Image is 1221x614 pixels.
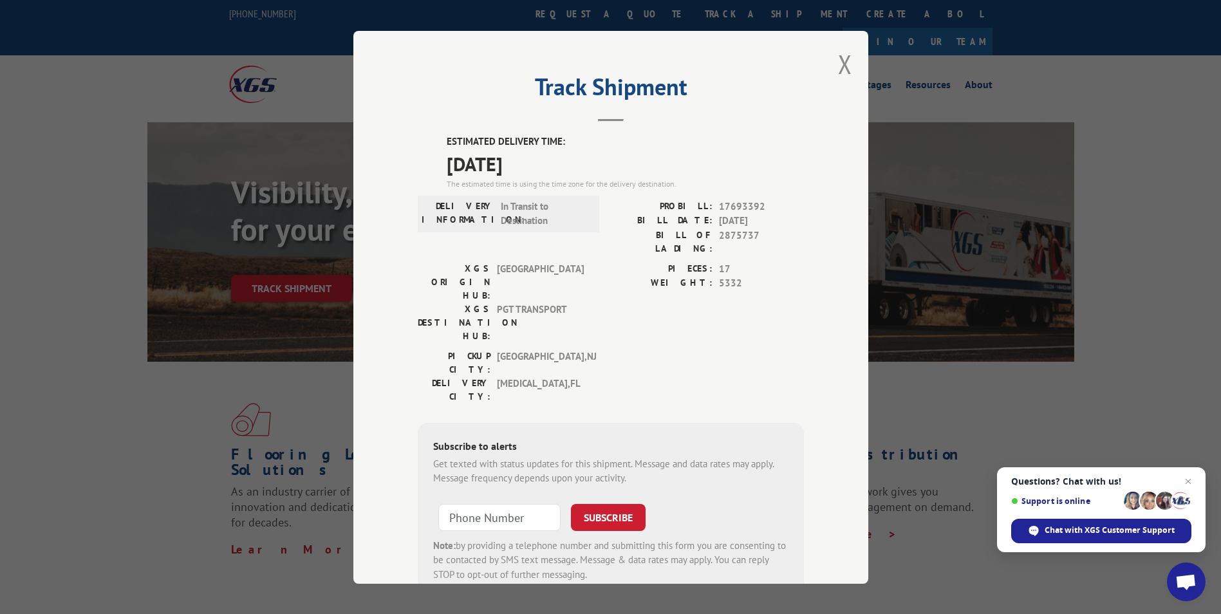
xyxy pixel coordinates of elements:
label: DELIVERY CITY: [418,376,490,403]
span: [GEOGRAPHIC_DATA] , NJ [497,349,584,376]
span: 17693392 [719,199,804,214]
label: BILL DATE: [611,214,713,228]
span: Close chat [1180,474,1196,489]
button: SUBSCRIBE [571,503,646,530]
label: ESTIMATED DELIVERY TIME: [447,135,804,149]
label: PROBILL: [611,199,713,214]
span: Support is online [1011,496,1119,506]
div: Open chat [1167,563,1206,601]
div: Chat with XGS Customer Support [1011,519,1191,543]
span: PGT TRANSPORT [497,302,584,342]
label: BILL OF LADING: [611,228,713,255]
span: 5332 [719,276,804,291]
span: 2875737 [719,228,804,255]
span: Chat with XGS Customer Support [1045,525,1175,536]
label: DELIVERY INFORMATION: [422,199,494,228]
div: The estimated time is using the time zone for the delivery destination. [447,178,804,189]
label: XGS ORIGIN HUB: [418,261,490,302]
strong: Note: [433,539,456,551]
span: [DATE] [447,149,804,178]
label: PICKUP CITY: [418,349,490,376]
span: [MEDICAL_DATA] , FL [497,376,584,403]
span: 17 [719,261,804,276]
label: XGS DESTINATION HUB: [418,302,490,342]
span: In Transit to Destination [501,199,588,228]
label: WEIGHT: [611,276,713,291]
span: Questions? Chat with us! [1011,476,1191,487]
div: by providing a telephone number and submitting this form you are consenting to be contacted by SM... [433,538,788,582]
span: [GEOGRAPHIC_DATA] [497,261,584,302]
div: Get texted with status updates for this shipment. Message and data rates may apply. Message frequ... [433,456,788,485]
label: PIECES: [611,261,713,276]
span: [DATE] [719,214,804,228]
h2: Track Shipment [418,78,804,102]
button: Close modal [838,47,852,81]
input: Phone Number [438,503,561,530]
div: Subscribe to alerts [433,438,788,456]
